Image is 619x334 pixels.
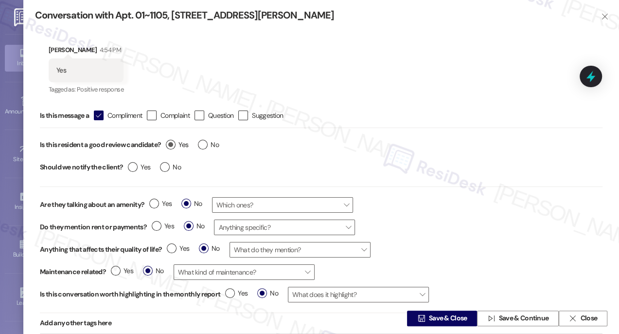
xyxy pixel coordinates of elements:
[35,9,585,22] div: Conversation with Apt. 01~1105, [STREET_ADDRESS][PERSON_NAME]
[160,111,190,120] span: Complaint
[77,85,124,93] span: Positive response
[212,197,353,213] span: Which ones?
[199,243,220,254] span: No
[107,111,142,120] span: Compliment
[40,222,147,232] label: Do they mention rent or payments?
[257,288,278,298] span: No
[288,287,429,302] span: What does it highlight?
[160,162,181,172] span: No
[143,266,164,276] span: No
[95,111,102,121] i: 
[174,264,315,280] span: What kind of maintenance?
[429,314,467,324] span: Save & Close
[198,140,219,150] span: No
[417,315,424,322] i: 
[184,221,205,231] span: No
[208,111,233,120] span: Question
[40,200,144,210] label: Are they talking about an amenity?
[40,244,162,255] label: Anything that affects their quality of life?
[167,243,189,254] span: Yes
[152,221,174,231] span: Yes
[40,111,89,121] span: Is this message a
[225,288,248,298] span: Yes
[97,45,121,55] div: 4:54 PM
[40,137,161,152] label: Is this resident a good review candidate?
[601,13,608,20] i: 
[252,111,283,120] span: Suggestion
[214,220,355,235] span: Anything specific?
[40,267,106,277] label: Maintenance related?
[407,311,477,326] button: Save & Close
[149,199,172,209] span: Yes
[487,315,495,322] i: 
[49,45,124,58] div: [PERSON_NAME]
[56,65,66,75] div: Yes
[40,160,123,175] label: Should we notify the client?
[499,314,549,324] span: Save & Continue
[111,266,133,276] span: Yes
[128,162,150,172] span: Yes
[559,311,607,326] button: Close
[181,199,202,209] span: No
[580,314,597,324] span: Close
[166,140,188,150] span: Yes
[477,311,559,326] button: Save & Continue
[230,242,371,258] span: What do they mention?
[569,315,576,322] i: 
[49,82,124,96] div: Tagged as:
[40,289,220,299] label: Is this conversation worth highlighting in the monthly report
